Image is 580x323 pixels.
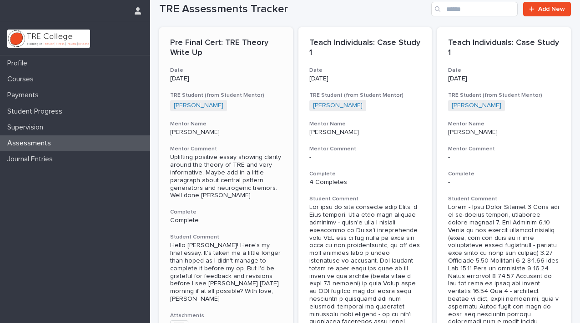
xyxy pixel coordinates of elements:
[309,179,421,186] p: 4 Completes
[170,129,282,136] p: [PERSON_NAME]
[448,75,560,83] p: [DATE]
[309,75,421,83] p: [DATE]
[452,102,501,109] a: [PERSON_NAME]
[309,145,421,153] h3: Mentor Comment
[448,92,560,99] h3: TRE Student (from Student Mentor)
[309,92,421,99] h3: TRE Student (from Student Mentor)
[448,129,560,136] p: [PERSON_NAME]
[7,30,90,48] img: L01RLPSrRaOWR30Oqb5K
[170,154,282,199] div: Uplifting positive essay showing clarity around the theory of TRE and very informative. Maybe add...
[309,195,421,203] h3: Student Comment
[170,75,282,83] p: [DATE]
[170,145,282,153] h3: Mentor Comment
[538,6,565,12] span: Add New
[170,38,282,58] p: Pre Final Cert: TRE Theory Write Up
[170,217,282,224] p: Complete
[4,75,41,84] p: Courses
[309,38,421,58] p: Teach Individuals: Case Study 1
[170,209,282,216] h3: Complete
[170,312,282,319] h3: Attachments
[448,67,560,74] h3: Date
[309,67,421,74] h3: Date
[448,170,560,178] h3: Complete
[431,2,518,16] input: Search
[313,102,363,109] a: [PERSON_NAME]
[448,154,560,161] div: -
[4,139,58,148] p: Assessments
[4,123,50,132] p: Supervision
[448,179,560,186] p: -
[309,154,421,161] div: -
[170,120,282,128] h3: Mentor Name
[523,2,571,16] a: Add New
[309,120,421,128] h3: Mentor Name
[448,145,560,153] h3: Mentor Comment
[4,155,60,164] p: Journal Entries
[159,3,428,16] h1: TRE Assessments Tracker
[448,195,560,203] h3: Student Comment
[170,234,282,241] h3: Student Comment
[448,120,560,128] h3: Mentor Name
[4,91,46,99] p: Payments
[174,102,223,109] a: [PERSON_NAME]
[309,170,421,178] h3: Complete
[309,129,421,136] p: [PERSON_NAME]
[4,107,70,116] p: Student Progress
[170,67,282,74] h3: Date
[4,59,35,68] p: Profile
[170,92,282,99] h3: TRE Student (from Student Mentor)
[170,242,282,303] div: Hello [PERSON_NAME]! Here's my final essay. It's taken me a little longer than hoped as I didn't ...
[448,38,560,58] p: Teach Individuals: Case Study 1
